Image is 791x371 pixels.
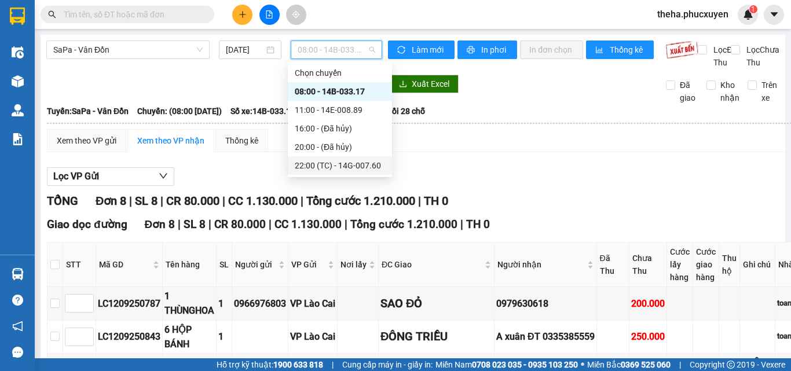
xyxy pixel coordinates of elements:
[757,79,782,104] span: Trên xe
[295,85,385,98] div: 08:00 - 14B-033.17
[47,218,127,231] span: Giao dọc đường
[290,329,335,344] div: VP Lào Cai
[597,243,629,287] th: Đã Thu
[295,104,385,116] div: 11:00 - 14E-008.89
[12,75,24,87] img: warehouse-icon
[292,10,300,19] span: aim
[610,43,644,56] span: Thống kê
[259,5,280,25] button: file-add
[290,296,335,311] div: VP Lào Cai
[291,258,325,271] span: VP Gửi
[96,194,126,208] span: Đơn 8
[288,287,338,320] td: VP Lào Cai
[412,43,445,56] span: Làm mới
[164,322,214,351] div: 6 HỘP BÁNH
[412,78,449,90] span: Xuất Excel
[12,321,23,332] span: notification
[159,171,168,181] span: down
[48,10,56,19] span: search
[667,243,693,287] th: Cước lấy hàng
[295,159,385,172] div: 22:00 (TC) - 14G-007.60
[12,46,24,58] img: warehouse-icon
[12,133,24,145] img: solution-icon
[288,321,338,354] td: VP Lào Cai
[235,258,276,271] span: Người gửi
[12,268,24,280] img: warehouse-icon
[265,10,273,19] span: file-add
[166,194,219,208] span: CR 80.000
[390,75,459,93] button: downloadXuất Excel
[47,167,174,186] button: Lọc VP Gửi
[288,64,392,82] div: Chọn chuyến
[295,141,385,153] div: 20:00 - (Đã hủy)
[301,194,303,208] span: |
[135,194,158,208] span: SL 8
[160,194,163,208] span: |
[295,122,385,135] div: 16:00 - (Đã hủy)
[306,194,415,208] span: Tổng cước 1.210.000
[184,218,206,231] span: SL 8
[295,67,385,79] div: Chọn chuyến
[716,79,744,104] span: Kho nhận
[208,218,211,231] span: |
[137,134,204,147] div: Xem theo VP nhận
[164,289,214,318] div: 1 THÙNGHOA
[129,194,132,208] span: |
[382,258,482,271] span: ĐC Giao
[226,43,264,56] input: 13/09/2025
[520,41,583,59] button: In đơn chọn
[217,358,323,371] span: Hỗ trợ kỹ thuật:
[727,361,735,369] span: copyright
[218,296,230,311] div: 1
[693,243,719,287] th: Cước giao hàng
[749,5,757,13] sup: 1
[435,358,578,371] span: Miền Nam
[217,243,232,287] th: SL
[269,218,272,231] span: |
[751,5,755,13] span: 1
[380,328,492,346] div: ĐÔNG TRIỀU
[12,104,24,116] img: warehouse-icon
[586,41,654,59] button: bar-chartThống kê
[621,360,671,369] strong: 0369 525 060
[340,258,367,271] span: Nơi lấy
[214,218,266,231] span: CR 80.000
[10,8,25,25] img: logo-vxr
[230,105,295,117] span: Số xe: 14B-033.17
[769,9,779,20] span: caret-down
[350,218,457,231] span: Tổng cước 1.210.000
[225,134,258,147] div: Thống kê
[218,329,230,344] div: 1
[137,105,222,117] span: Chuyến: (08:00 [DATE])
[47,106,129,116] b: Tuyến: SaPa - Vân Đồn
[388,41,455,59] button: syncLàm mới
[57,134,116,147] div: Xem theo VP gửi
[467,46,477,55] span: printer
[232,5,252,25] button: plus
[47,194,78,208] span: TỔNG
[239,10,247,19] span: plus
[587,358,671,371] span: Miền Bắc
[472,360,578,369] strong: 0708 023 035 - 0935 103 250
[53,169,99,183] span: Lọc VP Gửi
[595,46,605,55] span: bar-chart
[12,347,23,358] span: message
[460,218,463,231] span: |
[740,243,775,287] th: Ghi chú
[12,295,23,306] span: question-circle
[63,243,96,287] th: STT
[178,218,181,231] span: |
[274,218,342,231] span: CC 1.130.000
[163,243,217,287] th: Tên hàng
[675,79,700,104] span: Đã giao
[345,218,347,231] span: |
[145,218,175,231] span: Đơn 8
[399,80,407,89] span: download
[497,258,585,271] span: Người nhận
[424,194,448,208] span: TH 0
[665,41,698,59] img: 9k=
[53,41,203,58] span: SaPa - Vân Đồn
[648,7,738,21] span: theha.phucxuyen
[96,321,163,354] td: LC1209250843
[380,295,492,313] div: SAO ĐỎ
